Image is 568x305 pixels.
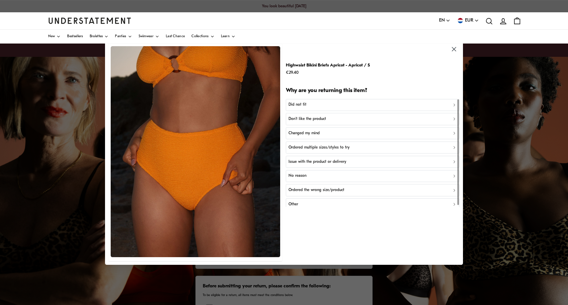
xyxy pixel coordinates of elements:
[288,102,306,108] p: Did not fit
[48,18,131,24] a: Understatement Homepage
[439,17,445,24] span: EN
[48,30,61,44] a: New
[288,116,326,122] p: Don't like the product
[439,17,450,24] button: EN
[67,35,83,38] span: Bestsellers
[286,198,460,210] button: Other
[90,30,109,44] a: Bralettes
[288,173,306,179] p: No reason
[90,35,103,38] span: Bralettes
[191,30,214,44] a: Collections
[457,17,479,24] button: EUR
[139,30,159,44] a: Swimwear
[191,35,208,38] span: Collections
[288,201,298,208] p: Other
[286,87,460,94] h2: Why are you returning this item?
[166,30,185,44] a: Last Chance
[221,35,230,38] span: Learn
[288,144,350,151] p: Ordered multiple sizes/styles to try
[67,30,83,44] a: Bestsellers
[286,113,460,125] button: Don't like the product
[286,61,370,68] p: Highwaist Bikini Briefs Apricot - Apricot / S
[286,155,460,167] button: Issue with the product or delivery
[286,142,460,153] button: Ordered multiple sizes/styles to try
[139,35,154,38] span: Swimwear
[111,46,280,257] img: FW25_PDP_Template_Shopify_13.jpg
[115,35,126,38] span: Panties
[286,99,460,111] button: Did not fit
[286,170,460,182] button: No reason
[48,35,55,38] span: New
[465,17,473,24] span: EUR
[288,187,344,193] p: Ordered the wrong size/product
[288,158,346,165] p: Issue with the product or delivery
[221,30,236,44] a: Learn
[166,35,185,38] span: Last Chance
[286,184,460,196] button: Ordered the wrong size/product
[288,130,320,137] p: Changed my mind
[286,69,370,76] p: €29.40
[115,30,132,44] a: Panties
[286,127,460,139] button: Changed my mind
